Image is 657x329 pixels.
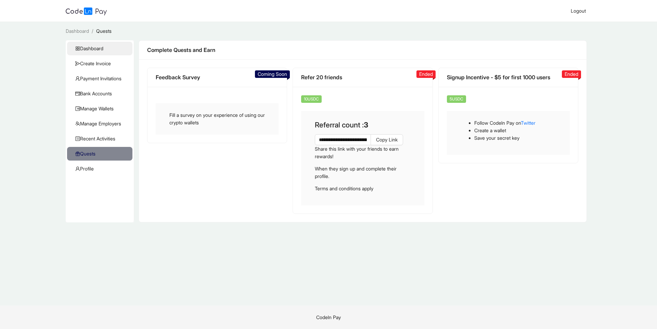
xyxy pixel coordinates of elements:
span: 5USDC [447,95,466,103]
div: Signup Incentive - $5 for first 1000 users [447,73,570,82]
div: Complete Quests and Earn [147,46,578,54]
span: wallet [75,106,80,111]
p: When they sign up and complete their profile. [315,165,410,180]
span: Copy Link [376,136,398,143]
span: Profile [75,162,127,176]
span: Payment Invitations [75,72,127,85]
span: Quests [75,147,127,161]
span: credit-card [75,91,80,96]
span: user-add [75,76,80,81]
span: Coming Soon [258,71,287,77]
p: Share this link with your friends to earn rewards! [315,145,410,160]
h2: Referral count : [315,119,410,131]
li: Create a wallet [474,127,556,134]
span: send [75,61,80,66]
span: Quests [96,28,112,34]
button: Copy Link [371,134,403,145]
span: Manage Employers [75,117,127,131]
div: Refer 20 friends [301,73,424,82]
span: 3 [364,121,368,129]
span: Manage Wallets [75,102,127,115]
span: appstore [75,46,80,51]
a: Twitter [521,120,536,126]
span: user [75,166,80,171]
div: Feedback Survey [156,73,279,82]
span: Ended [419,71,433,77]
span: Bank Accounts [75,87,127,100]
span: profile [75,136,80,141]
span: Dashboard [66,28,89,34]
li: Save your secret key [474,134,556,142]
span: gift [75,151,80,156]
span: / [92,28,93,34]
span: Create Invoice [75,57,127,70]
span: team [75,121,80,126]
span: Ended [565,71,578,77]
span: Recent Activities [75,132,127,146]
span: 10USDC [301,95,322,103]
img: logo [66,8,107,15]
p: Terms and conditions apply [315,185,410,192]
li: Follow Codeln Pay on [474,119,556,127]
span: Dashboard [75,42,127,55]
span: Logout [571,8,586,14]
div: Fill a survey on your experience of using our crypto wallets [156,103,279,135]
